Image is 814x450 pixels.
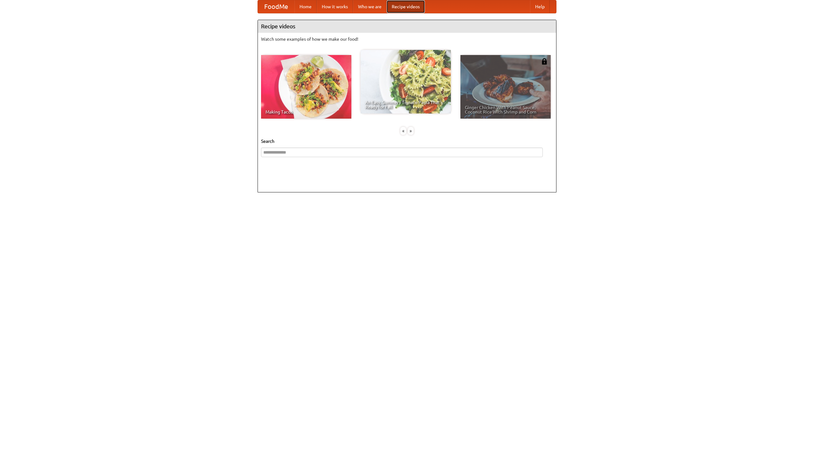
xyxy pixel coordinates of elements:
div: » [408,127,414,135]
div: « [400,127,406,135]
span: Making Tacos [266,110,347,114]
a: How it works [317,0,353,13]
span: An Easy, Summery Tomato Pasta That's Ready for Fall [365,100,446,109]
a: Home [294,0,317,13]
a: Recipe videos [387,0,425,13]
h5: Search [261,138,553,144]
a: FoodMe [258,0,294,13]
a: Help [530,0,550,13]
a: Making Tacos [261,55,351,119]
img: 483408.png [541,58,548,65]
a: Who we are [353,0,387,13]
h4: Recipe videos [258,20,556,33]
a: An Easy, Summery Tomato Pasta That's Ready for Fall [361,50,451,114]
p: Watch some examples of how we make our food! [261,36,553,42]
